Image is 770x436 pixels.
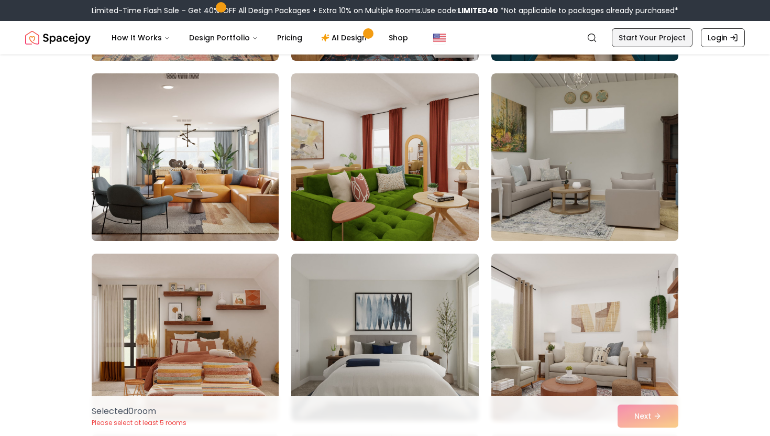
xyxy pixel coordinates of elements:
img: Spacejoy Logo [25,27,91,48]
a: Shop [380,27,416,48]
b: LIMITED40 [458,5,498,16]
nav: Global [25,21,745,54]
img: Room room-7 [92,73,279,241]
nav: Main [103,27,416,48]
button: Design Portfolio [181,27,267,48]
img: Room room-11 [291,254,478,421]
span: Use code: [422,5,498,16]
img: United States [433,31,446,44]
div: Limited-Time Flash Sale – Get 40% OFF All Design Packages + Extra 10% on Multiple Rooms. [92,5,678,16]
img: Room room-9 [491,73,678,241]
a: Login [701,28,745,47]
p: Please select at least 5 rooms [92,419,186,427]
a: AI Design [313,27,378,48]
a: Pricing [269,27,311,48]
img: Room room-8 [291,73,478,241]
span: *Not applicable to packages already purchased* [498,5,678,16]
a: Start Your Project [612,28,692,47]
button: How It Works [103,27,179,48]
p: Selected 0 room [92,405,186,418]
img: Room room-12 [491,254,678,421]
a: Spacejoy [25,27,91,48]
img: Room room-10 [92,254,279,421]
